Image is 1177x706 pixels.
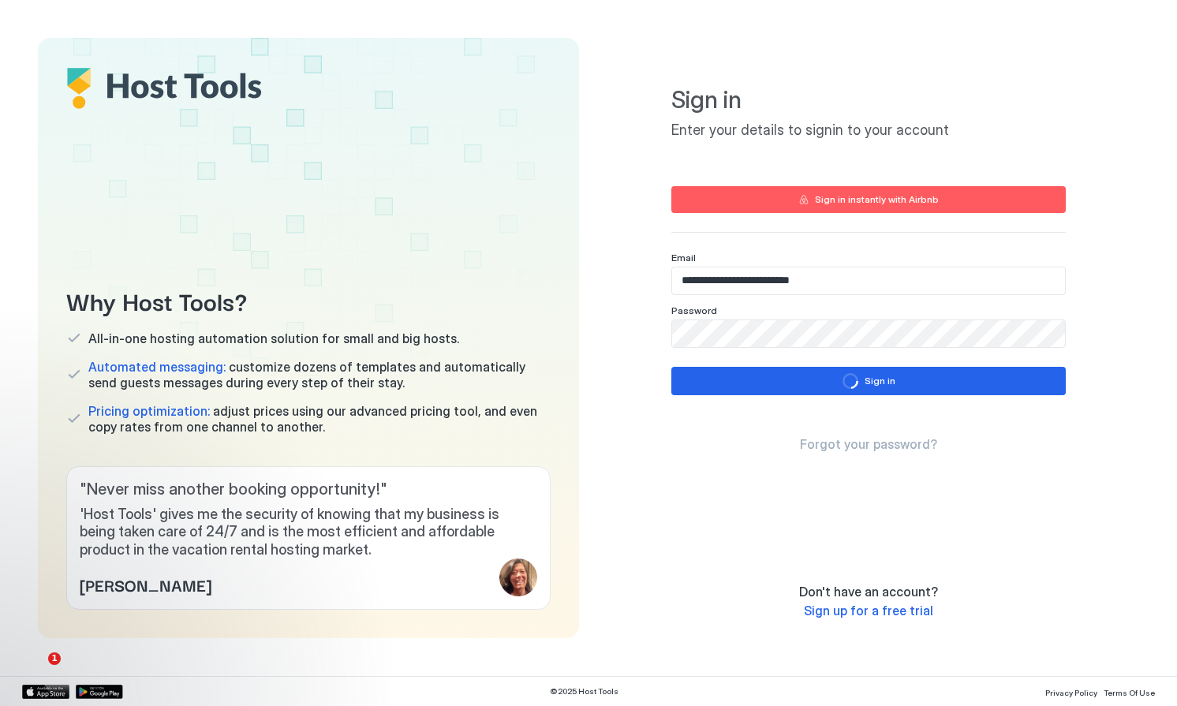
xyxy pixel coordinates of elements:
[22,685,69,699] a: App Store
[1104,688,1155,697] span: Terms Of Use
[671,252,696,263] span: Email
[671,367,1066,395] button: loadingSign in
[672,320,1065,347] input: Input Field
[672,267,1065,294] input: Input Field
[48,652,61,665] span: 1
[88,403,210,419] span: Pricing optimization:
[88,359,226,375] span: Automated messaging:
[16,652,54,690] iframe: Intercom live chat
[66,282,551,318] span: Why Host Tools?
[499,558,537,596] div: profile
[815,192,939,207] div: Sign in instantly with Airbnb
[1045,683,1097,700] a: Privacy Policy
[671,85,1066,115] span: Sign in
[12,553,327,663] iframe: Intercom notifications message
[799,584,938,600] span: Don't have an account?
[80,506,537,559] span: 'Host Tools' gives me the security of knowing that my business is being taken care of 24/7 and is...
[550,686,618,697] span: © 2025 Host Tools
[671,186,1066,213] button: Sign in instantly with Airbnb
[800,436,937,452] span: Forgot your password?
[1104,683,1155,700] a: Terms Of Use
[88,331,459,346] span: All-in-one hosting automation solution for small and big hosts.
[671,304,717,316] span: Password
[865,374,895,388] div: Sign in
[671,121,1066,140] span: Enter your details to signin to your account
[88,403,551,435] span: adjust prices using our advanced pricing tool, and even copy rates from one channel to another.
[800,436,937,453] a: Forgot your password?
[1045,688,1097,697] span: Privacy Policy
[804,603,933,618] span: Sign up for a free trial
[88,359,551,390] span: customize dozens of templates and automatically send guests messages during every step of their s...
[80,480,537,499] span: " Never miss another booking opportunity! "
[843,373,858,389] div: loading
[76,685,123,699] a: Google Play Store
[804,603,933,619] a: Sign up for a free trial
